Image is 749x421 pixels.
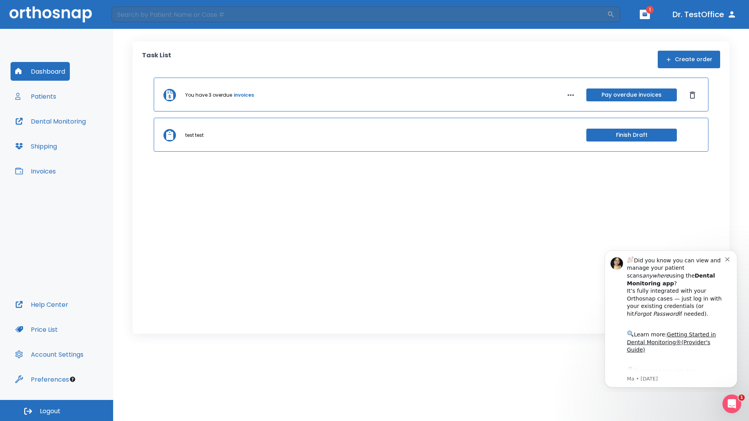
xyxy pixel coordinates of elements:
[34,124,103,138] a: App Store
[40,407,60,416] span: Logout
[586,88,677,101] button: Pay overdue invoices
[738,394,745,401] span: 1
[234,92,254,99] a: invoices
[11,112,91,131] button: Dental Monitoring
[11,137,62,156] button: Shipping
[11,345,88,364] button: Account Settings
[686,89,699,101] button: Dismiss
[69,376,76,383] div: Tooltip anchor
[11,162,60,180] button: Invoices
[722,394,741,413] iframe: Intercom live chat
[34,132,132,139] p: Message from Ma, sent 7w ago
[11,320,62,339] button: Price List
[185,92,232,99] p: You have 3 overdue
[11,87,61,106] button: Patients
[669,7,740,21] button: Dr. TestOffice
[11,295,73,314] button: Help Center
[593,243,749,392] iframe: Intercom notifications message
[11,62,70,81] button: Dashboard
[34,122,132,162] div: Download the app: | ​ Let us know if you need help getting started!
[9,6,92,22] img: Orthosnap
[11,370,74,389] button: Preferences
[658,51,720,68] button: Create order
[112,7,607,22] input: Search by Patient Name or Case #
[586,129,677,142] button: Finish Draft
[185,132,204,139] p: test test
[142,51,171,68] p: Task List
[646,6,654,14] span: 1
[132,12,138,18] button: Dismiss notification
